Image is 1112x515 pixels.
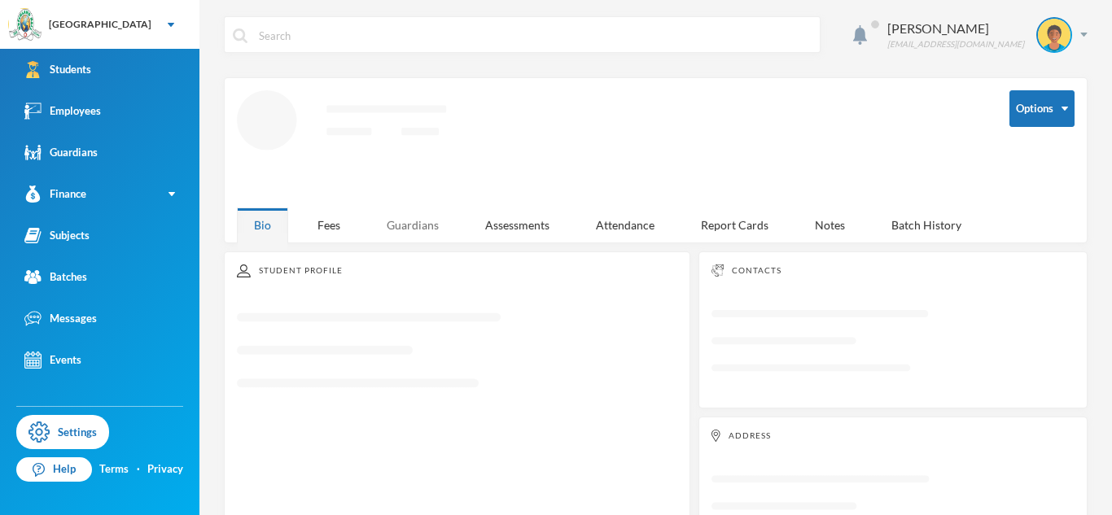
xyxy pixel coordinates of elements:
[237,264,677,277] div: Student Profile
[711,264,1075,277] div: Contacts
[711,301,1075,391] svg: Loading interface...
[24,268,87,286] div: Batches
[24,185,86,203] div: Finance
[24,351,81,369] div: Events
[370,207,456,242] div: Guardians
[24,103,101,120] div: Employees
[233,28,247,43] img: search
[798,207,862,242] div: Notes
[99,461,129,478] a: Terms
[887,19,1024,38] div: [PERSON_NAME]
[147,461,183,478] a: Privacy
[237,302,677,412] svg: Loading interface...
[237,207,288,242] div: Bio
[887,38,1024,50] div: [EMAIL_ADDRESS][DOMAIN_NAME]
[579,207,672,242] div: Attendance
[874,207,978,242] div: Batch History
[49,17,151,32] div: [GEOGRAPHIC_DATA]
[300,207,357,242] div: Fees
[257,17,812,54] input: Search
[24,61,91,78] div: Students
[24,310,97,327] div: Messages
[16,457,92,482] a: Help
[1038,19,1070,51] img: STUDENT
[9,9,42,41] img: logo
[16,415,109,449] a: Settings
[24,227,90,244] div: Subjects
[1009,90,1075,127] button: Options
[711,430,1075,442] div: Address
[137,461,140,478] div: ·
[684,207,786,242] div: Report Cards
[237,90,985,195] svg: Loading interface...
[468,207,567,242] div: Assessments
[24,144,98,161] div: Guardians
